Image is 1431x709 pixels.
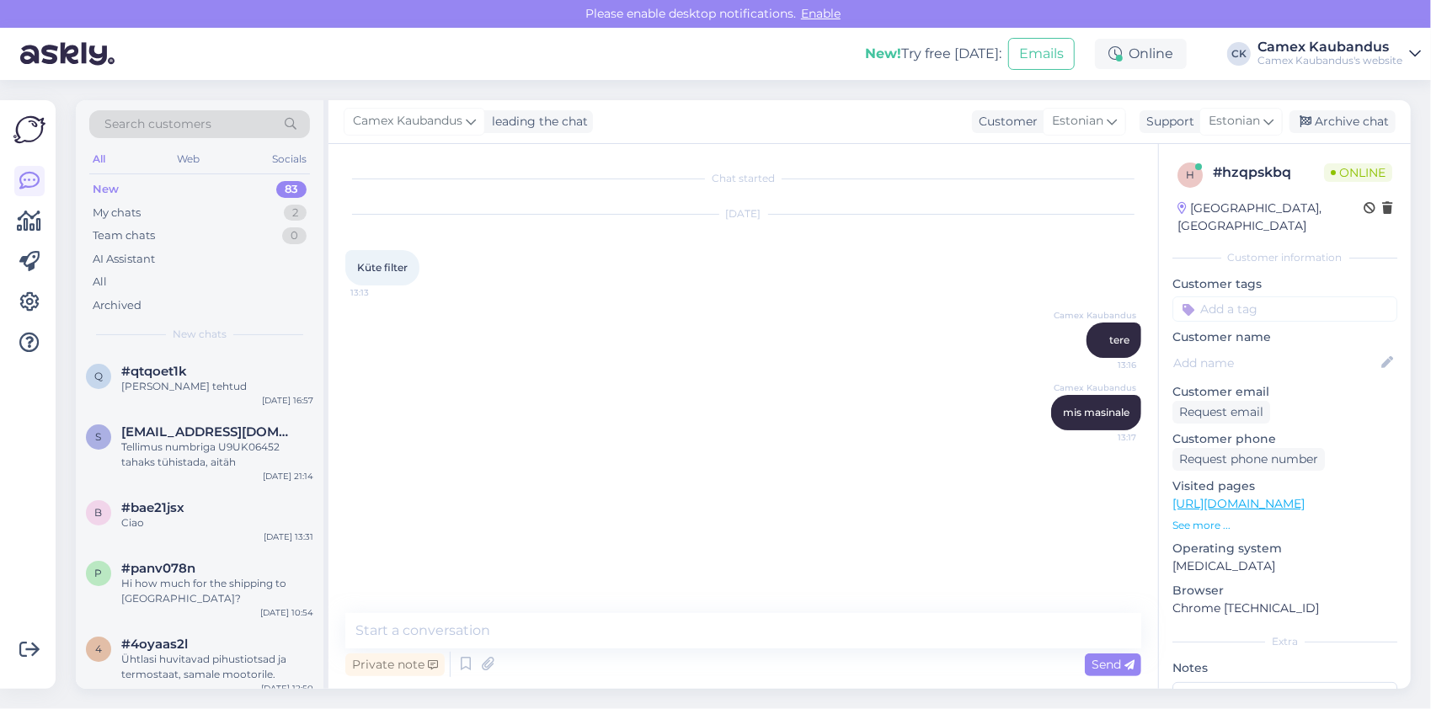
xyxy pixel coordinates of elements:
[93,274,107,291] div: All
[1172,659,1397,677] p: Notes
[796,6,846,21] span: Enable
[121,515,313,530] div: Ciao
[121,652,313,682] div: Ühtlasi huvitavad pihustiotsad ja termostaat, samale mootorile.
[264,530,313,543] div: [DATE] 13:31
[269,148,310,170] div: Socials
[1173,354,1378,372] input: Add name
[485,113,588,131] div: leading the chat
[1172,401,1270,424] div: Request email
[1054,309,1136,322] span: Camex Kaubandus
[95,506,103,519] span: b
[1257,40,1421,67] a: Camex KaubandusCamex Kaubandus's website
[89,148,109,170] div: All
[1227,42,1251,66] div: CK
[345,171,1141,186] div: Chat started
[1257,54,1402,67] div: Camex Kaubandus's website
[121,561,195,576] span: #panv078n
[95,642,102,655] span: 4
[1172,383,1397,401] p: Customer email
[1172,477,1397,495] p: Visited pages
[1177,200,1364,235] div: [GEOGRAPHIC_DATA], [GEOGRAPHIC_DATA]
[96,430,102,443] span: S
[1073,431,1136,444] span: 13:17
[1008,38,1075,70] button: Emails
[1290,110,1396,133] div: Archive chat
[1172,328,1397,346] p: Customer name
[1213,163,1324,183] div: # hzqpskbq
[1172,557,1397,575] p: [MEDICAL_DATA]
[93,181,119,198] div: New
[276,181,307,198] div: 83
[350,286,414,299] span: 13:13
[1324,163,1392,182] span: Online
[1172,448,1325,471] div: Request phone number
[104,115,211,133] span: Search customers
[261,682,313,695] div: [DATE] 12:50
[1172,634,1397,649] div: Extra
[94,370,103,382] span: q
[93,297,141,314] div: Archived
[972,113,1038,131] div: Customer
[1172,540,1397,557] p: Operating system
[260,606,313,619] div: [DATE] 10:54
[1073,359,1136,371] span: 13:16
[865,45,901,61] b: New!
[13,114,45,146] img: Askly Logo
[263,470,313,482] div: [DATE] 21:14
[174,148,204,170] div: Web
[95,567,103,579] span: p
[1209,112,1260,131] span: Estonian
[1172,496,1305,511] a: [URL][DOMAIN_NAME]
[121,500,184,515] span: #bae21jsx
[1172,600,1397,617] p: Chrome [TECHNICAL_ID]
[865,44,1001,64] div: Try free [DATE]:
[357,261,408,274] span: Küte filter
[282,227,307,244] div: 0
[1257,40,1402,54] div: Camex Kaubandus
[1052,112,1103,131] span: Estonian
[262,394,313,407] div: [DATE] 16:57
[345,653,445,676] div: Private note
[1095,39,1187,69] div: Online
[121,637,188,652] span: #4oyaas2l
[93,251,155,268] div: AI Assistant
[1063,406,1129,418] span: mis masinale
[121,440,313,470] div: Tellimus numbriga U9UK06452 tahaks tühistada, aitäh
[121,364,187,379] span: #qtqoet1k
[121,424,296,440] span: Sectorx5@hotmail.com
[93,205,141,221] div: My chats
[345,206,1141,221] div: [DATE]
[353,112,462,131] span: Camex Kaubandus
[1172,582,1397,600] p: Browser
[1054,381,1136,394] span: Camex Kaubandus
[173,327,227,342] span: New chats
[1172,296,1397,322] input: Add a tag
[121,379,313,394] div: [PERSON_NAME] tehtud
[1172,250,1397,265] div: Customer information
[1172,275,1397,293] p: Customer tags
[1172,518,1397,533] p: See more ...
[1140,113,1194,131] div: Support
[1186,168,1194,181] span: h
[1172,430,1397,448] p: Customer phone
[121,576,313,606] div: Hi how much for the shipping to [GEOGRAPHIC_DATA]?
[93,227,155,244] div: Team chats
[1109,333,1129,346] span: tere
[1092,657,1135,672] span: Send
[284,205,307,221] div: 2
